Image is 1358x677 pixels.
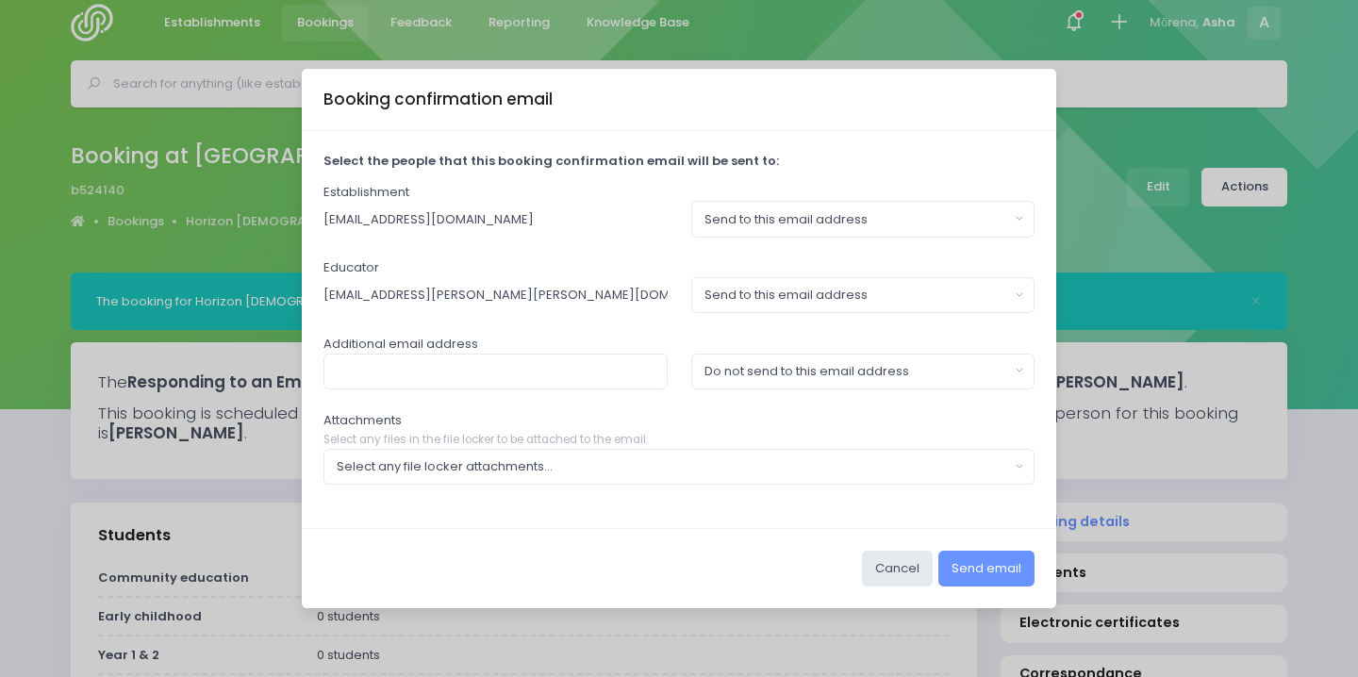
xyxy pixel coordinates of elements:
[323,335,1035,389] div: Additional email address
[691,201,1035,237] button: Send to this email address
[691,354,1035,389] button: Do not send to this email address
[704,362,1010,381] div: Do not send to this email address
[938,551,1035,586] button: Send email
[323,258,1035,313] div: Educator
[704,210,1010,229] div: Send to this email address
[323,152,779,170] strong: Select the people that this booking confirmation email will be sent to:
[323,88,553,111] h5: Booking confirmation email
[704,286,1010,305] div: Send to this email address
[323,432,1035,449] span: Select any files in the file locker to be attached to the email.
[323,449,1035,485] button: Select any file locker attachments...
[323,411,1035,486] div: Attachments
[337,457,1010,476] div: Select any file locker attachments...
[862,551,933,586] button: Cancel
[691,277,1035,313] button: Send to this email address
[323,183,1035,238] div: Establishment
